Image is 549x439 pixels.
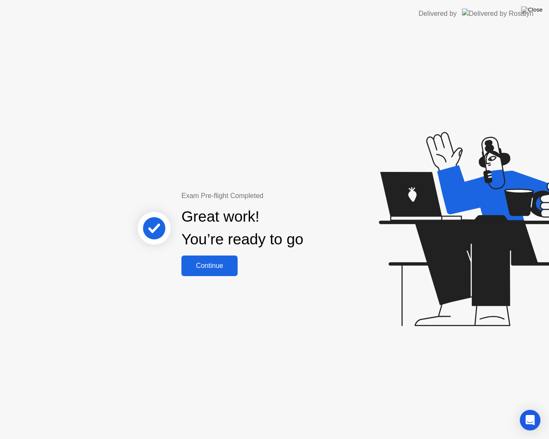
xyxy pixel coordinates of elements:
[181,205,303,251] div: Great work! You’re ready to go
[419,9,457,19] div: Delivered by
[521,6,543,13] img: Close
[181,191,359,201] div: Exam Pre-flight Completed
[181,256,238,276] button: Continue
[184,262,235,270] div: Continue
[462,9,534,18] img: Delivered by Rosalyn
[520,410,540,430] div: Open Intercom Messenger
